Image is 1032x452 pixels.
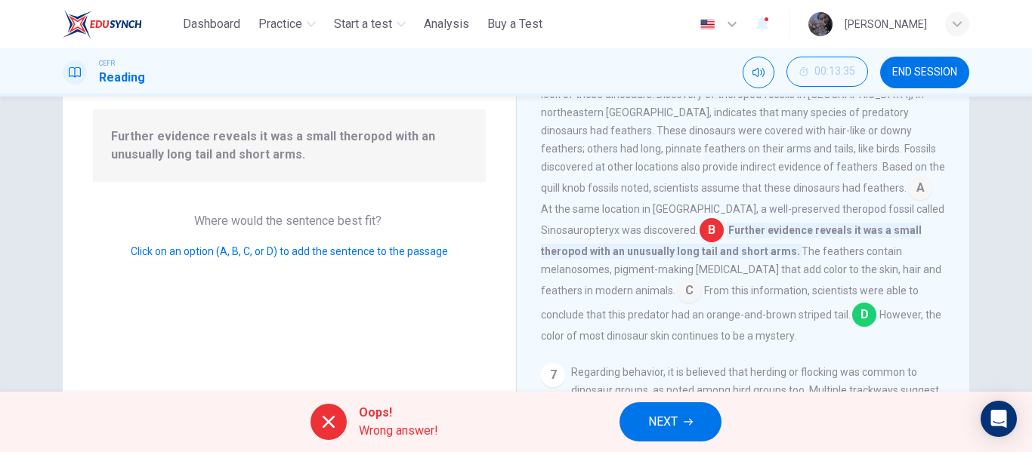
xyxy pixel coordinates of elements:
div: Hide [786,57,868,88]
a: ELTC logo [63,9,177,39]
span: Practice [258,15,302,33]
button: Dashboard [177,11,246,38]
span: Further evidence reveals it was a small theropod with an unusually long tail and short arms. [111,128,468,164]
span: Wrong answer! [359,422,438,440]
div: Open Intercom Messenger [981,401,1017,437]
span: Dashboard [183,15,240,33]
button: END SESSION [880,57,969,88]
span: Click on an option (A, B, C, or D) to add the sentence to the passage [131,245,448,257]
span: D [852,303,876,327]
div: [PERSON_NAME] [845,15,927,33]
button: Practice [252,11,322,38]
span: Where would the sentence best fit? [194,214,385,228]
img: Profile picture [808,12,833,36]
div: Mute [743,57,774,88]
span: CEFR [99,58,115,69]
span: Oops! [359,404,438,422]
span: From this information, scientists were able to conclude that this predator had an orange-and-brow... [541,284,919,321]
span: END SESSION [892,66,957,78]
img: en [698,19,717,30]
img: ELTC logo [63,9,142,39]
button: Analysis [418,11,475,38]
button: NEXT [620,402,721,441]
span: Start a test [334,15,392,33]
span: C [677,278,701,303]
button: Buy a Test [481,11,548,38]
span: B [700,218,724,242]
span: NEXT [648,411,678,432]
span: The feathers contain melanosomes, pigment-making [MEDICAL_DATA] that add color to the skin, hair ... [541,245,941,297]
h1: Reading [99,69,145,87]
span: Further evidence reveals it was a small theropod with an unusually long tail and short arms. [541,223,922,259]
span: Buy a Test [487,15,542,33]
div: 7 [541,363,565,387]
span: A [908,176,932,200]
span: Analysis [424,15,469,33]
span: At the same location in [GEOGRAPHIC_DATA], a well-preserved theropod fossil called Sinosauroptery... [541,203,944,236]
span: 00:13:35 [814,66,855,78]
button: Start a test [328,11,412,38]
button: 00:13:35 [786,57,868,87]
